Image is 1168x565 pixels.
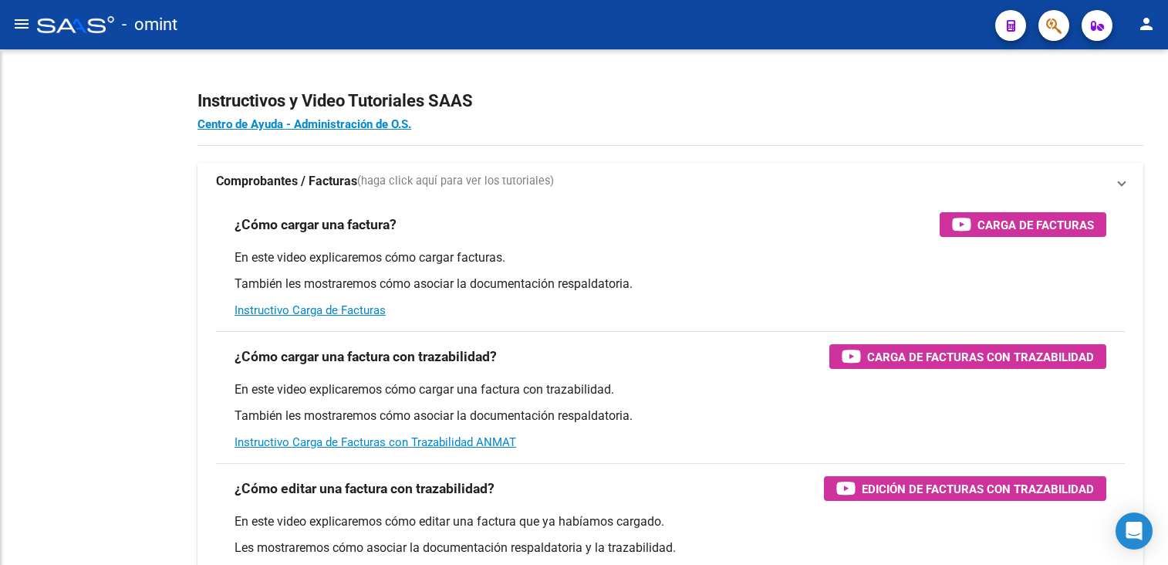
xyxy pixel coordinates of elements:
[197,163,1143,200] mat-expansion-panel-header: Comprobantes / Facturas(haga click aquí para ver los tutoriales)
[235,214,397,235] h3: ¿Cómo cargar una factura?
[12,15,31,33] mat-icon: menu
[197,117,411,131] a: Centro de Ayuda - Administración de O.S.
[977,215,1094,235] span: Carga de Facturas
[235,276,1106,293] p: También les mostraremos cómo asociar la documentación respaldatoria.
[1116,513,1153,550] div: Open Intercom Messenger
[197,86,1143,116] h2: Instructivos y Video Tutoriales SAAS
[235,303,386,317] a: Instructivo Carga de Facturas
[235,540,1106,557] p: Les mostraremos cómo asociar la documentación respaldatoria y la trazabilidad.
[824,476,1106,501] button: Edición de Facturas con Trazabilidad
[216,173,357,190] strong: Comprobantes / Facturas
[1137,15,1156,33] mat-icon: person
[867,347,1094,367] span: Carga de Facturas con Trazabilidad
[235,435,516,449] a: Instructivo Carga de Facturas con Trazabilidad ANMAT
[122,8,177,42] span: - omint
[862,479,1094,499] span: Edición de Facturas con Trazabilidad
[940,212,1106,237] button: Carga de Facturas
[235,381,1106,398] p: En este video explicaremos cómo cargar una factura con trazabilidad.
[235,408,1106,425] p: También les mostraremos cómo asociar la documentación respaldatoria.
[357,173,554,190] span: (haga click aquí para ver los tutoriales)
[235,478,495,499] h3: ¿Cómo editar una factura con trazabilidad?
[829,344,1106,369] button: Carga de Facturas con Trazabilidad
[235,249,1106,266] p: En este video explicaremos cómo cargar facturas.
[235,513,1106,530] p: En este video explicaremos cómo editar una factura que ya habíamos cargado.
[235,346,497,367] h3: ¿Cómo cargar una factura con trazabilidad?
